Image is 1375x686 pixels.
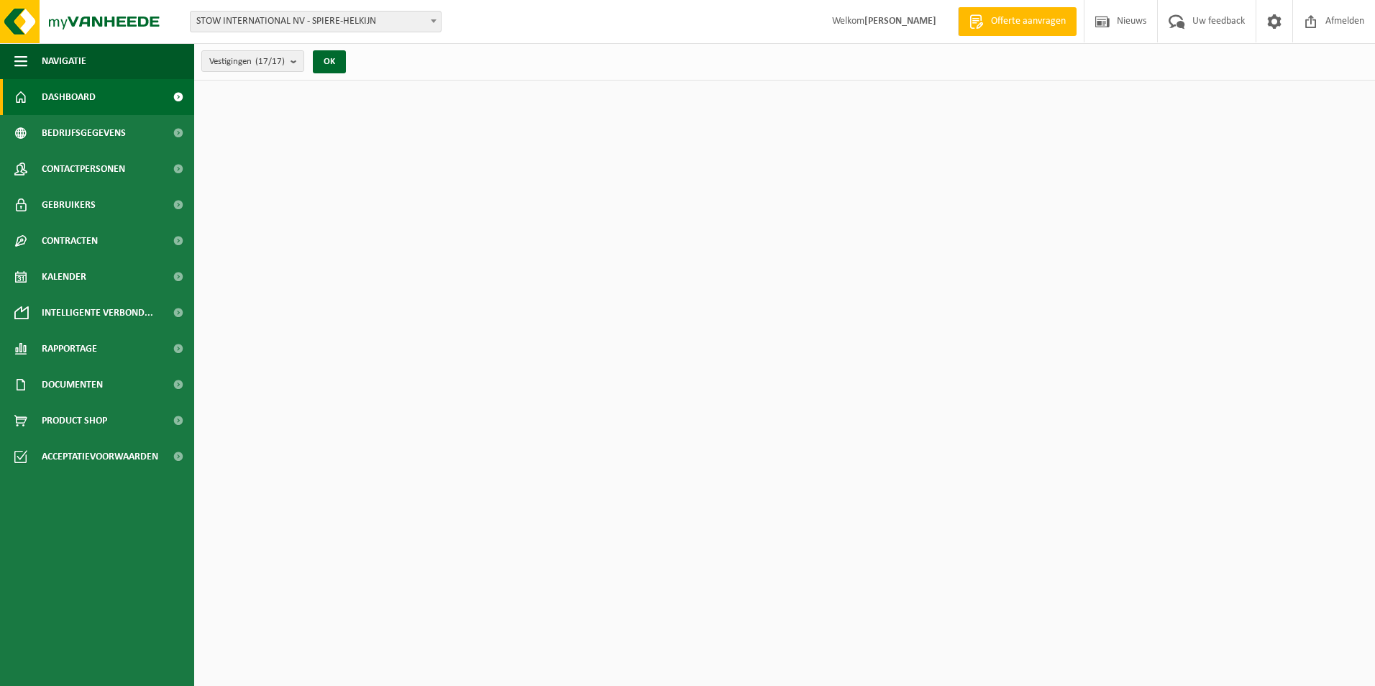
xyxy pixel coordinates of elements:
[42,331,97,367] span: Rapportage
[201,50,304,72] button: Vestigingen(17/17)
[190,11,442,32] span: STOW INTERNATIONAL NV - SPIERE-HELKIJN
[987,14,1069,29] span: Offerte aanvragen
[958,7,1077,36] a: Offerte aanvragen
[313,50,346,73] button: OK
[42,367,103,403] span: Documenten
[864,16,936,27] strong: [PERSON_NAME]
[42,439,158,475] span: Acceptatievoorwaarden
[209,51,285,73] span: Vestigingen
[42,79,96,115] span: Dashboard
[191,12,441,32] span: STOW INTERNATIONAL NV - SPIERE-HELKIJN
[42,259,86,295] span: Kalender
[42,223,98,259] span: Contracten
[42,115,126,151] span: Bedrijfsgegevens
[42,403,107,439] span: Product Shop
[255,57,285,66] count: (17/17)
[42,43,86,79] span: Navigatie
[42,295,153,331] span: Intelligente verbond...
[42,187,96,223] span: Gebruikers
[42,151,125,187] span: Contactpersonen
